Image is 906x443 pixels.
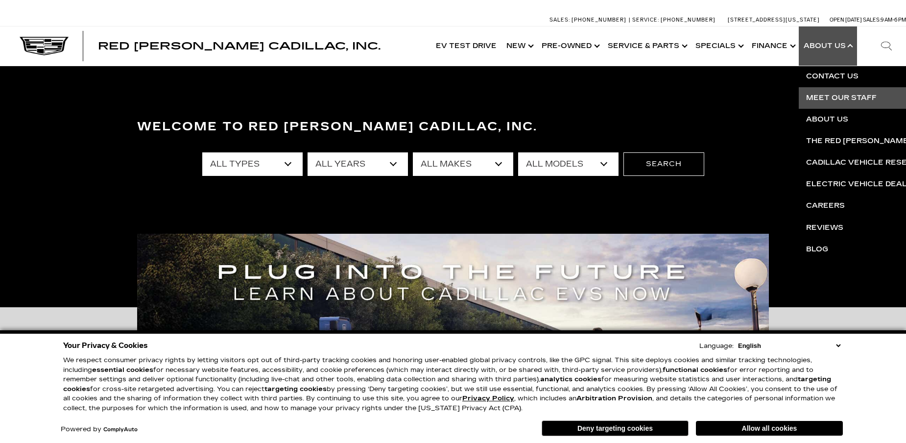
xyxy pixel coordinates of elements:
[462,394,514,402] a: Privacy Policy
[61,426,138,433] div: Powered by
[736,341,843,350] select: Language Select
[696,421,843,436] button: Allow all cookies
[691,26,747,66] a: Specials
[799,26,857,66] a: About Us
[98,41,381,51] a: Red [PERSON_NAME] Cadillac, Inc.
[747,26,799,66] a: Finance
[629,17,718,23] a: Service: [PHONE_NUMBER]
[63,375,831,393] strong: targeting cookies
[661,17,715,23] span: [PHONE_NUMBER]
[863,17,881,23] span: Sales:
[632,17,659,23] span: Service:
[63,339,148,352] span: Your Privacy & Cookies
[537,26,603,66] a: Pre-Owned
[623,152,704,176] button: Search
[137,117,769,137] h3: Welcome to Red [PERSON_NAME] Cadillac, Inc.
[264,385,327,393] strong: targeting cookies
[699,343,734,349] div: Language:
[540,375,601,383] strong: analytics cookies
[20,37,69,55] img: Cadillac Dark Logo with Cadillac White Text
[413,152,513,176] select: Filter by make
[202,152,303,176] select: Filter by type
[663,366,727,374] strong: functional cookies
[98,40,381,52] span: Red [PERSON_NAME] Cadillac, Inc.
[549,17,629,23] a: Sales: [PHONE_NUMBER]
[603,26,691,66] a: Service & Parts
[501,26,537,66] a: New
[92,366,153,374] strong: essential cookies
[63,356,843,413] p: We respect consumer privacy rights by letting visitors opt out of third-party tracking cookies an...
[576,394,652,402] strong: Arbitration Provision
[572,17,626,23] span: [PHONE_NUMBER]
[549,17,570,23] span: Sales:
[103,427,138,433] a: ComplyAuto
[881,17,906,23] span: 9 AM-6 PM
[431,26,501,66] a: EV Test Drive
[728,17,820,23] a: [STREET_ADDRESS][US_STATE]
[518,152,619,176] select: Filter by model
[308,152,408,176] select: Filter by year
[830,17,862,23] span: Open [DATE]
[542,420,689,436] button: Deny targeting cookies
